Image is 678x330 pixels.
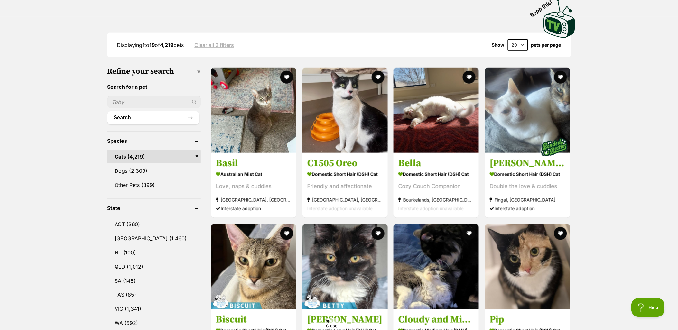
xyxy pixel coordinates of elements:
[463,71,476,84] button: favourite
[211,224,296,309] img: Biscuit - Domestic Short Hair (DSH) Cat
[485,152,570,218] a: [PERSON_NAME] & [PERSON_NAME] Domestic Short Hair (DSH) Cat Double the love & cuddles Fingal, [GE...
[490,196,565,204] strong: Fingal, [GEOGRAPHIC_DATA]
[302,224,388,309] img: Betty - Domestic Long Hair (DLH) Cat
[398,157,474,170] h3: Bella
[490,170,565,179] strong: Domestic Short Hair (DSH) Cat
[371,71,384,84] button: favourite
[160,42,174,48] strong: 4,219
[195,42,234,48] a: Clear all 2 filters
[490,157,565,170] h3: [PERSON_NAME] & [PERSON_NAME]
[107,164,201,178] a: Dogs (2,309)
[531,42,561,48] label: pets per page
[107,316,201,330] a: WA (592)
[216,314,292,326] h3: Biscuit
[463,227,476,240] button: favourite
[107,67,201,76] h3: Refine your search
[485,224,570,309] img: Pip - Domestic Short Hair (DSH) Cat
[302,152,388,218] a: C1505 Oreo Domestic Short Hair (DSH) Cat Friendly and affectionate [GEOGRAPHIC_DATA], [GEOGRAPHIC...
[107,138,201,144] header: Species
[216,170,292,179] strong: Australian Mist Cat
[107,150,201,163] a: Cats (4,219)
[554,71,567,84] button: favourite
[143,42,145,48] strong: 1
[107,246,201,259] a: NT (100)
[307,170,383,179] strong: Domestic Short Hair (DSH) Cat
[554,227,567,240] button: favourite
[211,68,296,153] img: Basil - Australian Mist Cat
[492,42,505,48] span: Show
[307,196,383,204] strong: [GEOGRAPHIC_DATA], [GEOGRAPHIC_DATA]
[394,224,479,309] img: Cloudy and Midnight - Domestic Medium Hair (DMH) Cat
[631,298,665,317] iframe: Help Scout Beacon - Open
[538,131,570,163] img: bonded besties
[211,152,296,218] a: Basil Australian Mist Cat Love, naps & cuddles [GEOGRAPHIC_DATA], [GEOGRAPHIC_DATA] Interstate ad...
[394,68,479,153] img: Bella - Domestic Short Hair (DSH) Cat
[107,205,201,211] header: State
[398,170,474,179] strong: Domestic Short Hair (DSH) Cat
[490,204,565,213] div: Interstate adoption
[107,232,201,245] a: [GEOGRAPHIC_DATA] (1,460)
[150,42,155,48] strong: 19
[490,314,565,326] h3: Pip
[107,288,201,302] a: TAS (85)
[398,314,474,326] h3: Cloudy and Midnight
[490,182,565,191] div: Double the love & cuddles
[398,182,474,191] div: Cozy Couch Companion
[216,157,292,170] h3: Basil
[107,217,201,231] a: ACT (360)
[307,314,383,326] h3: [PERSON_NAME]
[394,152,479,218] a: Bella Domestic Short Hair (DSH) Cat Cozy Couch Companion Bourkelands, [GEOGRAPHIC_DATA] Interstat...
[107,178,201,192] a: Other Pets (399)
[398,206,464,211] span: Interstate adoption unavailable
[485,68,570,153] img: Finn & Rudy - Domestic Short Hair (DSH) Cat
[280,227,293,240] button: favourite
[302,68,388,153] img: C1505 Oreo - Domestic Short Hair (DSH) Cat
[307,157,383,170] h3: C1505 Oreo
[307,182,383,191] div: Friendly and affectionate
[117,42,184,48] span: Displaying to of pets
[107,302,201,316] a: VIC (1,341)
[280,71,293,84] button: favourite
[325,318,339,329] span: Close
[216,196,292,204] strong: [GEOGRAPHIC_DATA], [GEOGRAPHIC_DATA]
[107,84,201,90] header: Search for a pet
[107,274,201,288] a: SA (146)
[371,227,384,240] button: favourite
[216,182,292,191] div: Love, naps & cuddles
[307,206,373,211] span: Interstate adoption unavailable
[398,196,474,204] strong: Bourkelands, [GEOGRAPHIC_DATA]
[107,260,201,273] a: QLD (1,012)
[107,96,201,108] input: Toby
[107,111,200,124] button: Search
[216,204,292,213] div: Interstate adoption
